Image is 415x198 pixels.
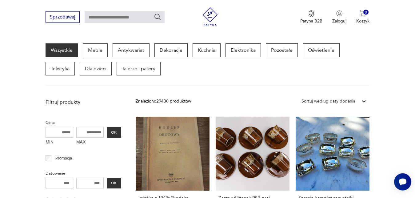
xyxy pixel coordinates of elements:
a: Dla dzieci [80,62,112,75]
label: MIN [46,138,73,147]
img: Ikonka użytkownika [336,10,342,17]
a: Kuchnia [193,43,221,57]
a: Ikona medaluPatyna B2B [300,10,322,24]
img: Ikona medalu [308,10,314,17]
p: Zaloguj [332,18,346,24]
a: Talerze i patery [117,62,161,75]
button: 0Koszyk [356,10,369,24]
p: Cena [46,119,121,126]
p: Datowanie [46,170,121,177]
button: Szukaj [154,13,161,21]
label: MAX [76,138,104,147]
p: Koszyk [356,18,369,24]
a: Pozostałe [266,43,298,57]
a: Dekoracje [154,43,188,57]
button: Patyna B2B [300,10,322,24]
a: Tekstylia [46,62,75,75]
img: Ikona koszyka [360,10,366,17]
button: Zaloguj [332,10,346,24]
button: OK [107,178,121,188]
div: Sortuj według daty dodania [301,98,355,105]
p: Patyna B2B [300,18,322,24]
button: OK [107,127,121,138]
a: Wszystkie [46,43,78,57]
div: 0 [363,10,369,15]
a: Meble [83,43,108,57]
a: Elektronika [225,43,261,57]
p: Promocja [55,155,72,162]
p: Filtruj produkty [46,99,121,106]
img: Patyna - sklep z meblami i dekoracjami vintage [201,7,219,26]
div: Znaleziono 29430 produktów [136,98,191,105]
iframe: Smartsupp widget button [394,173,411,191]
a: Antykwariat [113,43,150,57]
a: Sprzedawaj [46,15,80,20]
a: Oświetlenie [303,43,340,57]
button: Sprzedawaj [46,11,80,23]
